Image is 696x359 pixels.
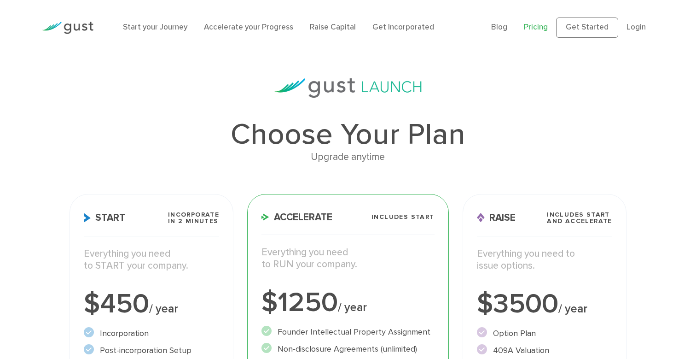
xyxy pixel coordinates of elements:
span: Includes START and ACCELERATE [547,212,612,224]
span: Start [84,213,125,223]
a: Raise Capital [310,23,356,32]
a: Get Incorporated [372,23,434,32]
span: / year [149,302,178,316]
li: Founder Intellectual Property Assignment [261,326,434,338]
div: Upgrade anytime [70,149,626,165]
a: Pricing [524,23,548,32]
a: Get Started [556,18,618,38]
img: gust-launch-logos.svg [274,78,422,98]
span: / year [558,302,587,316]
p: Everything you need to START your company. [84,248,219,272]
div: $3500 [477,290,612,318]
p: Everything you need to issue options. [477,248,612,272]
span: Includes START [371,214,435,220]
div: $1250 [261,289,434,317]
h1: Choose Your Plan [70,120,626,149]
a: Accelerate your Progress [204,23,293,32]
span: Incorporate in 2 Minutes [168,212,219,224]
p: Everything you need to RUN your company. [261,247,434,271]
img: Start Icon X2 [84,213,91,223]
img: Raise Icon [477,213,485,223]
img: Gust Logo [42,22,93,34]
a: Login [626,23,646,32]
img: Accelerate Icon [261,213,269,221]
span: / year [338,300,367,314]
span: Accelerate [261,212,332,222]
li: Non-disclosure Agreements (unlimited) [261,343,434,355]
span: Raise [477,213,516,223]
li: 409A Valuation [477,344,612,357]
li: Post-incorporation Setup [84,344,219,357]
div: $450 [84,290,219,318]
li: Option Plan [477,327,612,340]
a: Start your Journey [123,23,187,32]
li: Incorporation [84,327,219,340]
a: Blog [491,23,507,32]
